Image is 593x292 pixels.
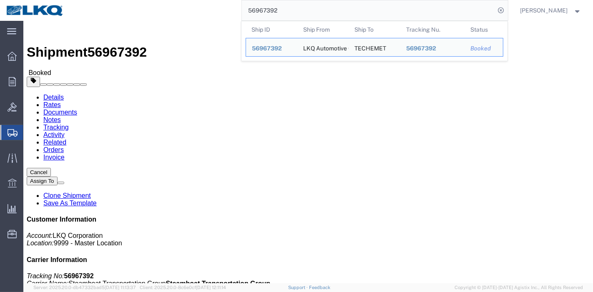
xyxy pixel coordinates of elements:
th: Ship From [297,21,349,38]
th: Tracking Nu. [400,21,465,38]
div: LKQ Automotive Core Services [303,38,343,56]
a: Support [288,285,309,290]
span: Praveen Nagaraj [520,6,568,15]
a: Feedback [309,285,330,290]
div: 56967392 [406,44,459,53]
span: 56967392 [252,45,282,52]
span: Server: 2025.20.0-db47332bad5 [33,285,136,290]
span: [DATE] 11:13:37 [105,285,136,290]
table: Search Results [246,21,508,61]
div: 56967392 [252,44,291,53]
span: 56967392 [406,45,436,52]
img: logo [6,4,64,17]
th: Status [465,21,503,38]
span: Copyright © [DATE]-[DATE] Agistix Inc., All Rights Reserved [455,284,583,291]
div: Booked [470,44,497,53]
span: [DATE] 12:11:14 [196,285,226,290]
input: Search for shipment number, reference number [242,0,495,20]
th: Ship ID [246,21,297,38]
button: [PERSON_NAME] [520,5,582,15]
span: Client: 2025.20.0-8c6e0cf [140,285,226,290]
div: TECHEMET [354,38,386,56]
iframe: To enrich screen reader interactions, please activate Accessibility in Grammarly extension settings [23,21,593,283]
th: Ship To [349,21,400,38]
